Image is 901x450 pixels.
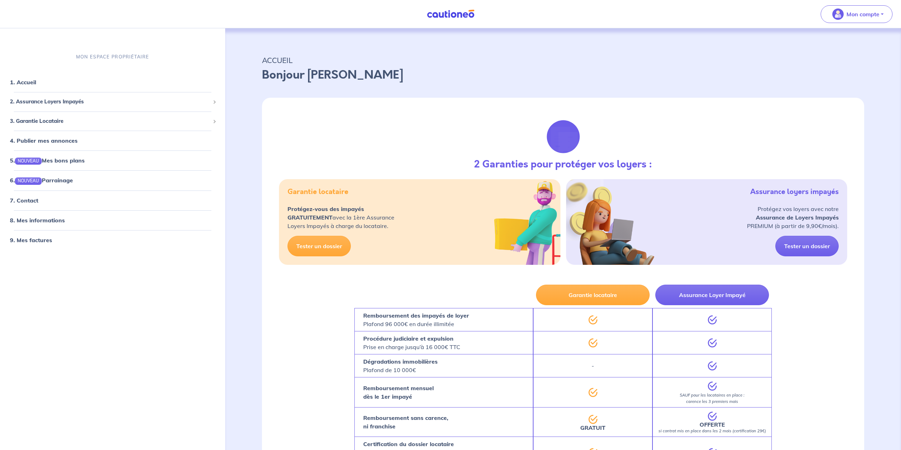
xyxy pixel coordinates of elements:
[756,214,839,221] strong: Assurance de Loyers Impayés
[536,285,650,305] button: Garantie locataire
[821,5,893,23] button: illu_account_valid_menu.svgMon compte
[10,197,38,204] a: 7. Contact
[363,334,460,351] p: Prise en charge jusqu’à 16 000€ TTC
[10,98,210,106] span: 2. Assurance Loyers Impayés
[3,233,222,247] div: 9. Mes factures
[747,205,839,230] p: Protégez vos loyers avec notre PREMIUM (à partir de 9,90€/mois).
[658,428,766,433] em: si contrat mis en place dans les 2 mois (certification 29€)
[363,385,434,400] strong: Remboursement mensuel dès le 1er impayé
[474,159,652,171] h3: 2 Garanties pour protéger vos loyers :
[846,10,879,18] p: Mon compte
[363,311,469,328] p: Plafond 96 000€ en durée illimitée
[832,8,844,20] img: illu_account_valid_menu.svg
[3,75,222,89] div: 1. Accueil
[533,354,652,377] div: -
[10,157,85,164] a: 5.NOUVEAUMes bons plans
[3,173,222,187] div: 6.NOUVEAUParrainage
[363,312,469,319] strong: Remboursement des impayés de loyer
[10,177,73,184] a: 6.NOUVEAUParrainage
[655,285,769,305] button: Assurance Loyer Impayé
[3,153,222,167] div: 5.NOUVEAUMes bons plans
[10,237,52,244] a: 9. Mes factures
[262,67,864,84] p: Bonjour [PERSON_NAME]
[580,424,605,431] strong: GRATUIT
[775,236,839,256] a: Tester un dossier
[287,188,348,196] h5: Garantie locataire
[10,217,65,224] a: 8. Mes informations
[3,114,222,128] div: 3. Garantie Locataire
[287,236,351,256] a: Tester un dossier
[76,53,149,60] p: MON ESPACE PROPRIÉTAIRE
[3,193,222,207] div: 7. Contact
[287,205,394,230] p: avec la 1ère Assurance Loyers Impayés à charge du locataire.
[363,335,454,342] strong: Procédure judiciaire et expulsion
[700,421,725,428] strong: OFFERTE
[10,117,210,125] span: 3. Garantie Locataire
[544,118,582,156] img: justif-loupe
[3,133,222,148] div: 4. Publier mes annonces
[3,95,222,109] div: 2. Assurance Loyers Impayés
[10,137,78,144] a: 4. Publier mes annonces
[262,54,864,67] p: ACCUEIL
[363,357,438,374] p: Plafond de 10 000€
[287,205,364,221] strong: Protégez-vous des impayés GRATUITEMENT
[363,414,448,430] strong: Remboursement sans carence, ni franchise
[3,213,222,227] div: 8. Mes informations
[363,358,438,365] strong: Dégradations immobilières
[424,10,477,18] img: Cautioneo
[750,188,839,196] h5: Assurance loyers impayés
[680,393,745,404] em: SAUF pour les locataires en place : carence les 3 premiers mois
[10,79,36,86] a: 1. Accueil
